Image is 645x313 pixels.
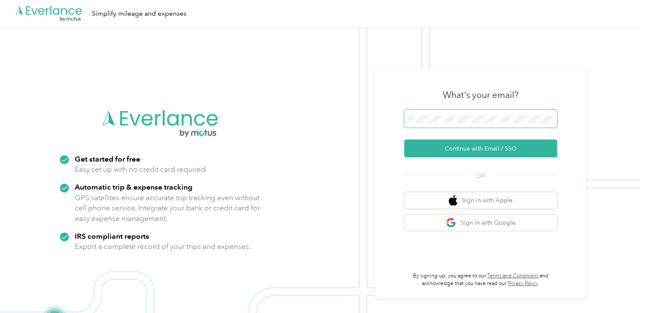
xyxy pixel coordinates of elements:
div: Simplify mileage and expenses [92,8,187,19]
p: By signing up, you agree to our and acknowledge that you have read our . [404,272,557,287]
strong: Automatic trip & expense tracking [75,182,192,191]
a: Privacy Policy [508,280,538,287]
p: Export a complete record of your trips and expenses. [75,241,251,252]
p: Easy set up with no credit card required [75,164,206,175]
p: GPS satellites ensure accurate trip tracking even without cell phone service. Integrate your bank... [75,193,260,224]
img: google logo [446,218,456,228]
button: google logoSign in with Google [404,215,557,231]
span: OR [466,171,495,180]
strong: Get started for free [75,154,140,163]
button: apple logoSign in with Apple [404,192,557,209]
a: Terms and Conditions [487,273,538,279]
h3: What's your email? [443,89,518,101]
button: Continue with Email / SSO [404,140,557,157]
strong: IRS compliant reports [75,232,149,240]
img: apple logo [449,195,457,206]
